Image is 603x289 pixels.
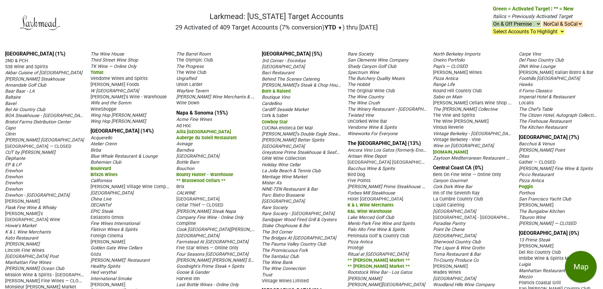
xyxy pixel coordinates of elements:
[91,88,139,94] span: W [GEOGRAPHIC_DATA]
[5,223,36,228] span: Howie's Market
[262,82,342,88] span: [PERSON_NAME]'s Steak & Chop House
[348,88,395,94] span: The Original Wine Club
[5,137,84,143] span: [PERSON_NAME] [GEOGRAPHIC_DATA]
[91,128,154,134] a: [GEOGRAPHIC_DATA] (14%)
[519,160,556,165] span: Gather — CLOSED
[519,51,541,57] span: Carpe Vino
[262,156,306,161] span: GRW Wine Collection
[176,202,223,208] span: Cellar Thief — CLOSED
[348,119,387,124] span: UnCorked Wine Bar
[5,119,71,125] span: Bristol Farms Distribution Center
[91,190,134,196] span: [GEOGRAPHIC_DATA]
[91,196,111,202] span: China Live
[176,154,219,159] span: [GEOGRAPHIC_DATA]
[348,221,415,226] span: Menlo Park Fine Wine and Spirits
[262,278,309,284] span: Vintage Wines Limited
[176,172,233,177] span: Bounty Hunter - Warehouse
[519,190,535,196] span: Porthos
[262,187,318,192] span: NINE-TEN Restaurant & Bar
[175,23,378,31] h2: 29 Activated of 409 Target Accounts (7% conversion) ) thru [DATE]
[433,94,462,100] span: Sabio on Main
[176,178,226,183] span: ** Brasswood Cellars **
[91,160,121,165] span: Bohemian Club
[433,155,517,161] span: Zaytoon Mediterranean Restaurant & Bar
[433,82,455,87] span: Range Life
[348,264,410,269] span: ** [PERSON_NAME] Market **
[519,134,579,140] a: [GEOGRAPHIC_DATA] (7%)
[262,241,326,247] span: The Pauma Valley Country Club
[262,260,292,265] span: The Wine Bank
[91,82,139,87] span: [PERSON_NAME] Foods
[176,135,237,141] span: Auberge du Soleil Restaurant
[91,100,131,106] span: Wife and the Somm
[519,119,572,124] span: The Firehouse Restaurant
[91,154,158,159] span: Blue Whale Restaurant & Lounge
[176,94,269,100] span: [PERSON_NAME] Wine Merchants & Wine Bar
[519,209,565,214] span: The Bungalow Kitchen
[348,282,425,287] span: [PERSON_NAME][GEOGRAPHIC_DATA]
[348,183,444,189] span: [PERSON_NAME] Prime Steakhouse & Wine Bar
[176,110,228,116] a: Napa & Sonoma (15%)
[433,107,498,112] span: The [PERSON_NAME] Collective
[519,184,533,189] span: Poggio
[348,276,382,281] span: [PERSON_NAME]
[176,239,248,245] span: Farmstead At [GEOGRAPHIC_DATA]
[262,89,291,94] span: Born & Raised
[91,239,125,245] span: [PERSON_NAME]
[348,239,373,245] span: Pizza Antica
[176,257,256,263] span: [PERSON_NAME] [PERSON_NAME] Star
[519,148,565,153] span: [PERSON_NAME] Point
[348,209,392,214] span: K&L Wine Warehouse
[176,88,209,94] span: Wayfare Tavern
[348,125,397,130] span: Vendome Wine & Spirits
[519,237,550,243] span: 13 Prime Steak
[5,272,99,278] span: Mission Wine & Spirits - [GEOGRAPHIC_DATA]
[519,82,532,87] span: Hawks
[348,51,374,57] span: Rare Society
[519,107,553,112] span: The Chef's Table
[519,280,561,286] span: Pismo's Coastal Grill
[519,262,531,267] span: Luigis
[176,221,196,226] span: Compline
[5,76,65,82] span: [PERSON_NAME] Steakhouse
[338,25,342,31] span: ▼
[348,76,405,81] span: The Butchery Quality Meats
[91,141,117,147] span: Atelier Crenn
[91,245,142,251] span: Golden Gate Wine Cellars
[176,70,206,75] span: The Wine Club
[91,282,125,287] span: [PERSON_NAME]
[348,147,447,153] span: Ancora Vino Los Gatos (formerly Enoteca Direct)
[348,64,396,69] span: Shady Canyon Golf Club
[519,88,552,94] span: Il Forno Classico
[433,252,481,257] span: Toma Restaurant & Bar
[262,137,324,143] span: [PERSON_NAME] Better Spirits
[176,76,197,81] span: Ungrafted
[176,129,231,135] span: Alila [GEOGRAPHIC_DATA]
[5,180,23,186] span: Erewhon
[262,76,320,82] span: Behind The Scenes Catering
[262,131,352,137] span: [PERSON_NAME]'s Double Eagle Steakhouse
[91,94,167,100] span: [PERSON_NAME]'s Wine - Warehouse
[262,70,294,76] span: Baci Restaurant
[5,174,23,180] span: Erewhon
[433,190,480,196] span: Inn of the Seventh Ray
[493,13,572,19] span: Italics = Previously Activated Target
[5,266,64,271] span: [PERSON_NAME] Ocean Club
[348,252,409,257] span: Ritual at [GEOGRAPHIC_DATA]
[91,119,146,124] span: Wing Hop [PERSON_NAME]
[433,264,468,269] span: [PERSON_NAME]
[176,245,238,251] span: Five Star Wines — Online Only
[348,57,408,63] span: San Clemente Wine Company
[91,227,137,232] span: Flatiron Wines & Spirits
[176,196,220,202] span: [GEOGRAPHIC_DATA]
[262,223,310,228] span: Stake Chophouse & Bar
[176,276,200,281] span: Harvest Inn
[5,112,121,118] span: BOA Steakhouse - [GEOGRAPHIC_DATA][PERSON_NAME]
[262,101,282,106] span: Cardellino
[433,196,483,202] span: La Cumbre Country Club
[348,106,441,112] span: The Winery Restaurant - [GEOGRAPHIC_DATA]
[262,254,299,259] span: The Santaluz Club
[176,64,204,69] span: The Progress
[176,270,210,275] span: Goose & Gander
[176,117,212,122] span: Acme Fine Wines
